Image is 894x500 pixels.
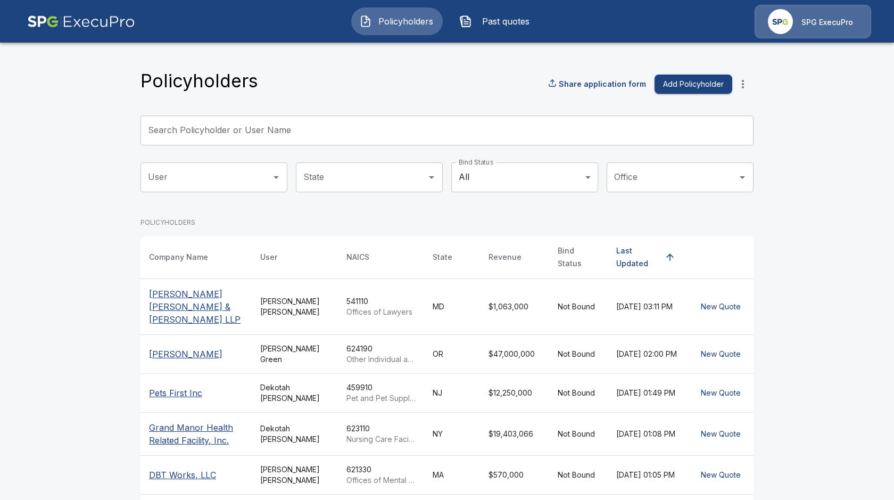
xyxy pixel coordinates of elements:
[608,455,688,494] td: [DATE] 01:05 PM
[424,412,480,455] td: NY
[801,17,853,28] p: SPG ExecuPro
[549,412,608,455] td: Not Bound
[697,297,745,317] button: New Quote
[260,343,329,365] div: [PERSON_NAME] Green
[655,75,732,94] button: Add Policyholder
[549,236,608,279] th: Bind Status
[149,288,243,326] p: [PERSON_NAME] [PERSON_NAME] & [PERSON_NAME] LLP
[697,383,745,403] button: New Quote
[451,7,543,35] button: Past quotes IconPast quotes
[27,5,135,38] img: AA Logo
[149,348,243,360] p: [PERSON_NAME]
[697,345,745,364] button: New Quote
[149,421,243,447] p: Grand Manor Health Related Facility, Inc.
[608,334,688,373] td: [DATE] 02:00 PM
[476,15,535,28] span: Past quotes
[260,251,277,264] div: User
[424,334,480,373] td: OR
[616,244,660,270] div: Last Updated
[559,78,646,89] p: Share application form
[549,455,608,494] td: Not Bound
[346,343,416,365] div: 624190
[140,70,258,92] h4: Policyholders
[735,170,750,185] button: Open
[260,423,329,445] div: Dekotah [PERSON_NAME]
[346,423,416,445] div: 623110
[697,465,745,485] button: New Quote
[732,73,754,95] button: more
[549,373,608,412] td: Not Bound
[149,469,243,481] p: DBT Works, LLC
[424,170,439,185] button: Open
[459,158,493,167] label: Bind Status
[260,464,329,486] div: [PERSON_NAME] [PERSON_NAME]
[480,278,549,334] td: $1,063,000
[768,9,793,34] img: Agency Icon
[346,296,416,317] div: 541110
[149,251,208,264] div: Company Name
[608,278,688,334] td: [DATE] 03:11 PM
[608,412,688,455] td: [DATE] 01:08 PM
[549,278,608,334] td: Not Bound
[433,251,452,264] div: State
[346,464,416,486] div: 621330
[697,424,745,444] button: New Quote
[451,162,598,192] div: All
[346,393,416,404] p: Pet and Pet Supplies Retailers
[424,373,480,412] td: NJ
[549,334,608,373] td: Not Bound
[269,170,284,185] button: Open
[650,75,732,94] a: Add Policyholder
[346,475,416,486] p: Offices of Mental Health Practitioners (except Physicians)
[480,455,549,494] td: $570,000
[359,15,372,28] img: Policyholders Icon
[480,373,549,412] td: $12,250,000
[346,354,416,365] p: Other Individual and Family Services
[424,278,480,334] td: MD
[346,434,416,445] p: Nursing Care Facilities (Skilled Nursing Facilities)
[149,387,243,399] p: Pets First Inc
[351,7,443,35] button: Policyholders IconPolicyholders
[459,15,472,28] img: Past quotes Icon
[346,307,416,317] p: Offices of Lawyers
[376,15,435,28] span: Policyholders
[260,382,329,404] div: Dekotah [PERSON_NAME]
[608,373,688,412] td: [DATE] 01:49 PM
[480,334,549,373] td: $47,000,000
[480,412,549,455] td: $19,403,066
[140,218,754,227] p: POLICYHOLDERS
[260,296,329,317] div: [PERSON_NAME] [PERSON_NAME]
[489,251,521,264] div: Revenue
[424,455,480,494] td: MA
[346,251,369,264] div: NAICS
[755,5,871,38] a: Agency IconSPG ExecuPro
[346,382,416,404] div: 459910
